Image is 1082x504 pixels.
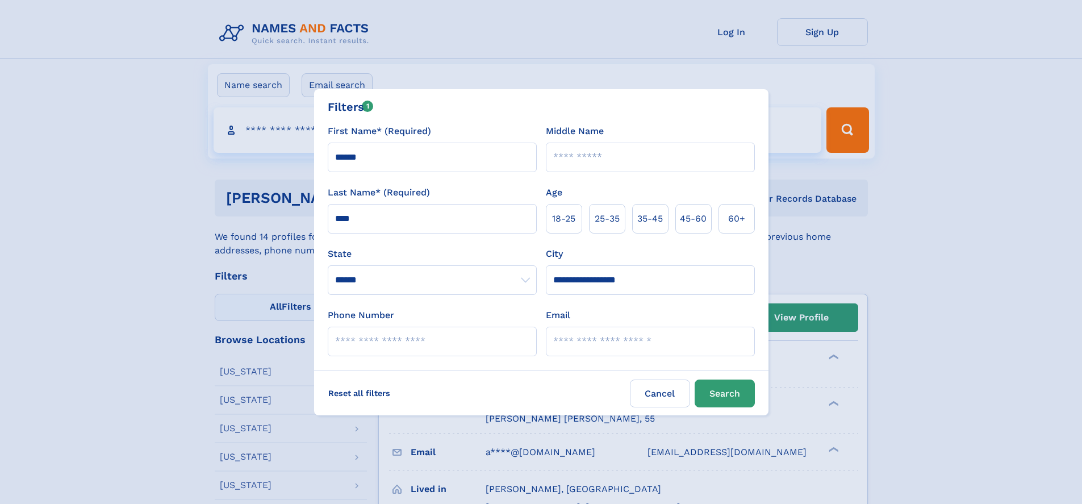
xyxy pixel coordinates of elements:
label: First Name* (Required) [328,124,431,138]
label: Age [546,186,562,199]
label: Email [546,309,570,322]
span: 45‑60 [680,212,707,226]
label: Last Name* (Required) [328,186,430,199]
div: Filters [328,98,374,115]
span: 25‑35 [595,212,620,226]
label: Cancel [630,380,690,407]
label: City [546,247,563,261]
label: Middle Name [546,124,604,138]
label: Phone Number [328,309,394,322]
span: 35‑45 [637,212,663,226]
label: Reset all filters [321,380,398,407]
button: Search [695,380,755,407]
label: State [328,247,537,261]
span: 18‑25 [552,212,575,226]
span: 60+ [728,212,745,226]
